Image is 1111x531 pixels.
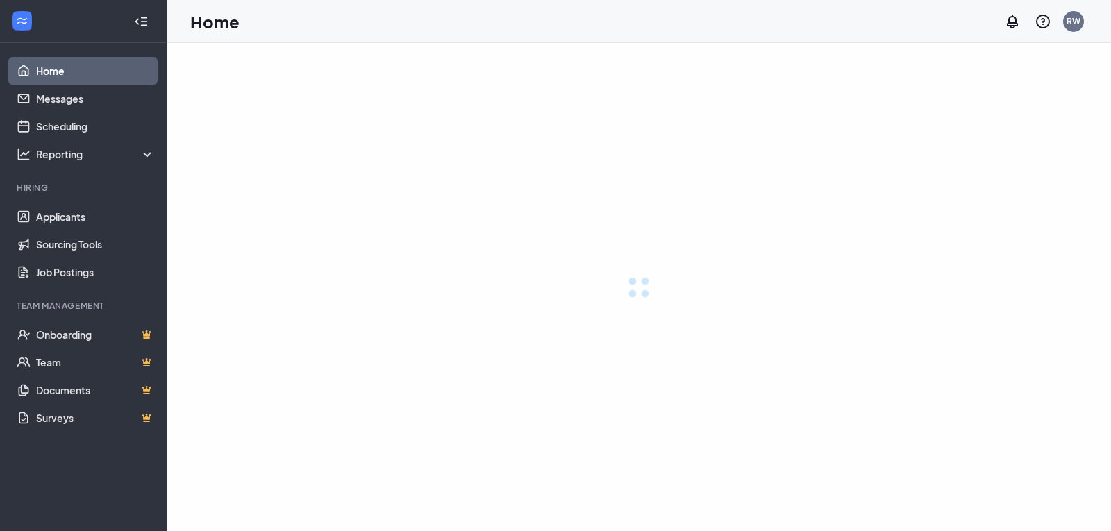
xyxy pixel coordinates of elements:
a: SurveysCrown [36,404,155,432]
a: Messages [36,85,155,112]
a: DocumentsCrown [36,376,155,404]
div: Reporting [36,147,156,161]
svg: Notifications [1004,13,1021,30]
a: OnboardingCrown [36,321,155,348]
a: Applicants [36,203,155,230]
svg: QuestionInfo [1035,13,1051,30]
div: RW [1067,15,1080,27]
svg: Analysis [17,147,31,161]
svg: Collapse [134,15,148,28]
div: Team Management [17,300,152,312]
a: TeamCrown [36,348,155,376]
a: Scheduling [36,112,155,140]
a: Job Postings [36,258,155,286]
div: Hiring [17,182,152,194]
h1: Home [190,10,240,33]
a: Sourcing Tools [36,230,155,258]
a: Home [36,57,155,85]
svg: WorkstreamLogo [15,14,29,28]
